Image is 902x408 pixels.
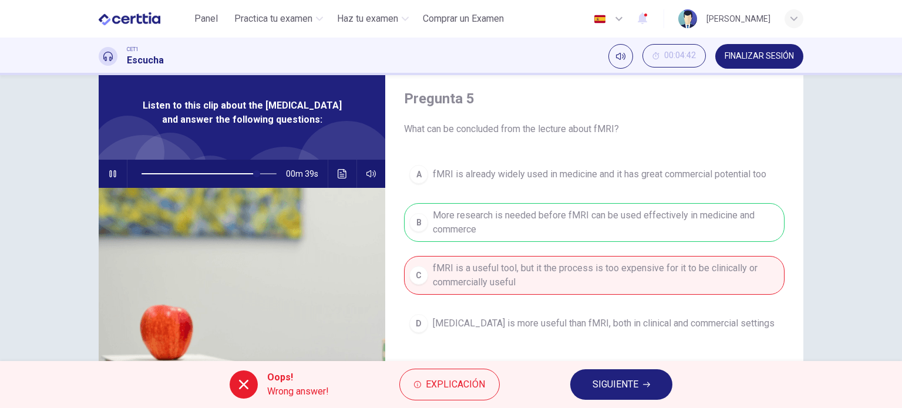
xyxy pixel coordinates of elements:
[608,44,633,69] div: Silenciar
[642,44,706,69] div: Ocultar
[194,12,218,26] span: Panel
[99,7,187,31] a: CERTTIA logo
[423,12,504,26] span: Comprar un Examen
[642,44,706,68] button: 00:04:42
[593,15,607,23] img: es
[230,8,328,29] button: Practica tu examen
[234,12,312,26] span: Practica tu examen
[725,52,794,61] span: FINALIZAR SESIÓN
[286,160,328,188] span: 00m 39s
[570,369,672,400] button: SIGUIENTE
[418,8,509,29] button: Comprar un Examen
[137,99,347,127] span: Listen to this clip about the [MEDICAL_DATA] and answer the following questions:
[267,370,329,385] span: Oops!
[399,369,500,400] button: Explicación
[267,385,329,399] span: Wrong answer!
[332,8,413,29] button: Haz tu examen
[426,376,485,393] span: Explicación
[337,12,398,26] span: Haz tu examen
[664,51,696,60] span: 00:04:42
[706,12,770,26] div: [PERSON_NAME]
[715,44,803,69] button: FINALIZAR SESIÓN
[99,7,160,31] img: CERTTIA logo
[127,53,164,68] h1: Escucha
[593,376,638,393] span: SIGUIENTE
[404,89,785,108] h4: Pregunta 5
[127,45,139,53] span: CET1
[187,8,225,29] button: Panel
[678,9,697,28] img: Profile picture
[333,160,352,188] button: Haz clic para ver la transcripción del audio
[404,122,785,136] span: What can be concluded from the lecture about fMRI?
